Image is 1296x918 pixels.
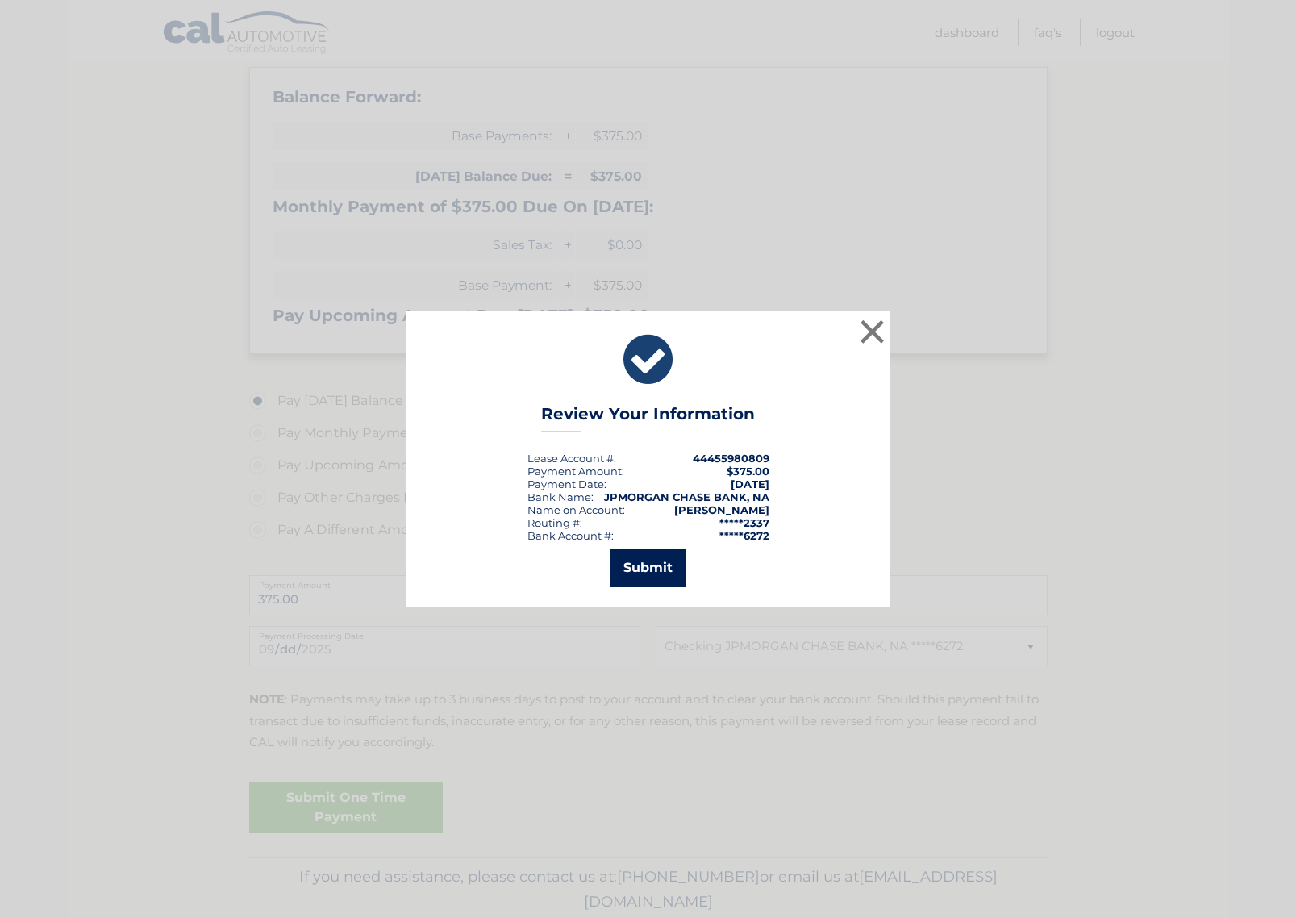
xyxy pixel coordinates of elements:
[527,490,594,503] div: Bank Name:
[541,404,755,432] h3: Review Your Information
[610,549,686,587] button: Submit
[527,478,604,490] span: Payment Date
[604,490,769,503] strong: JPMORGAN CHASE BANK, NA
[731,478,769,490] span: [DATE]
[727,465,769,478] span: $375.00
[674,503,769,516] strong: [PERSON_NAME]
[856,315,889,348] button: ×
[527,452,616,465] div: Lease Account #:
[527,465,624,478] div: Payment Amount:
[527,529,614,542] div: Bank Account #:
[527,503,625,516] div: Name on Account:
[527,478,606,490] div: :
[527,516,582,529] div: Routing #:
[693,452,769,465] strong: 44455980809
